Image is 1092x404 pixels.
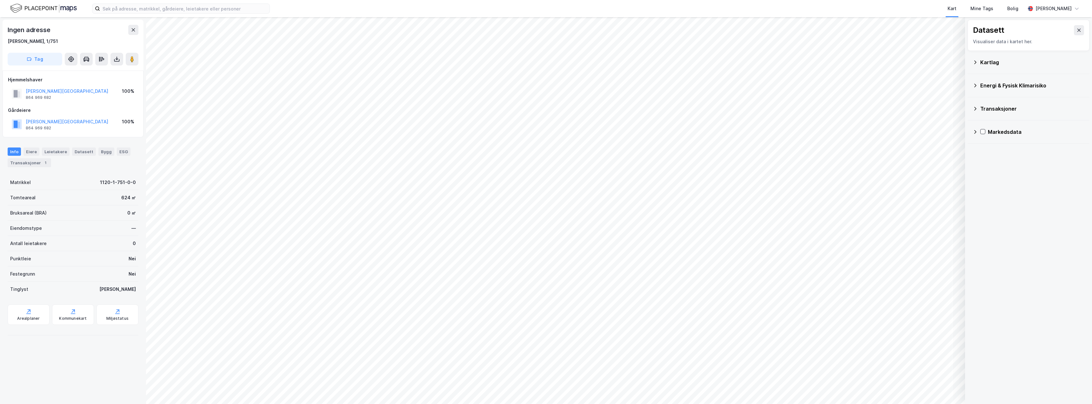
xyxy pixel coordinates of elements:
[106,316,129,321] div: Miljøstatus
[100,4,270,13] input: Søk på adresse, matrikkel, gårdeiere, leietakere eller personer
[10,285,28,293] div: Tinglyst
[17,316,40,321] div: Arealplaner
[117,147,130,156] div: ESG
[99,285,136,293] div: [PERSON_NAME]
[973,25,1004,35] div: Datasett
[121,194,136,202] div: 624 ㎡
[100,179,136,186] div: 1120-1-751-0-0
[10,3,77,14] img: logo.f888ab2527a4732fd821a326f86c7f29.svg
[10,270,35,278] div: Festegrunn
[10,240,47,247] div: Antall leietakere
[42,160,49,166] div: 1
[10,209,47,217] div: Bruksareal (BRA)
[8,38,58,45] div: [PERSON_NAME], 1/751
[131,224,136,232] div: —
[10,224,42,232] div: Eiendomstype
[1007,5,1018,12] div: Bolig
[980,105,1084,113] div: Transaksjoner
[980,82,1084,89] div: Energi & Fysisk Klimarisiko
[8,158,51,167] div: Transaksjoner
[122,87,134,95] div: 100%
[26,95,51,100] div: 864 969 682
[948,5,956,12] div: Kart
[122,118,134,126] div: 100%
[127,209,136,217] div: 0 ㎡
[133,240,136,247] div: 0
[8,106,138,114] div: Gårdeiere
[26,126,51,131] div: 864 969 682
[8,25,51,35] div: Ingen adresse
[1060,373,1092,404] div: Kontrollprogram for chat
[42,147,70,156] div: Leietakere
[23,147,39,156] div: Eiere
[10,179,31,186] div: Matrikkel
[98,147,114,156] div: Bygg
[8,147,21,156] div: Info
[973,38,1084,45] div: Visualiser data i kartet her.
[970,5,993,12] div: Mine Tags
[8,53,62,65] button: Tag
[72,147,96,156] div: Datasett
[10,194,36,202] div: Tomteareal
[10,255,31,263] div: Punktleie
[1035,5,1072,12] div: [PERSON_NAME]
[129,270,136,278] div: Nei
[980,58,1084,66] div: Kartlag
[59,316,87,321] div: Kommunekart
[8,76,138,84] div: Hjemmelshaver
[1060,373,1092,404] iframe: Chat Widget
[129,255,136,263] div: Nei
[988,128,1084,136] div: Markedsdata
